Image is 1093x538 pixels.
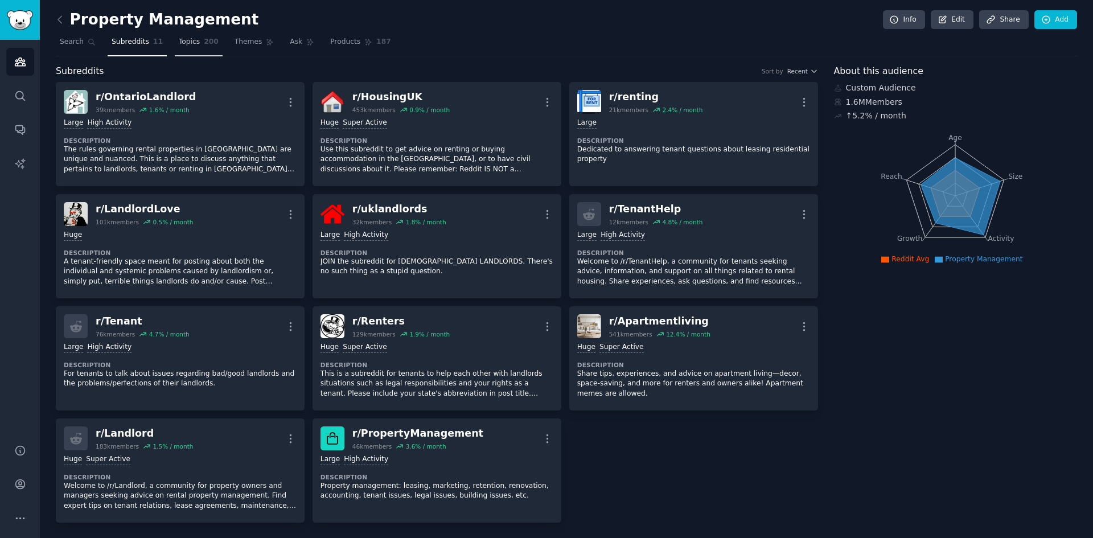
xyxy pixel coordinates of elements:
[881,172,902,180] tspan: Reach
[988,235,1014,243] tspan: Activity
[149,330,190,338] div: 4.7 % / month
[149,106,190,114] div: 1.6 % / month
[609,106,648,114] div: 21k members
[948,134,962,142] tspan: Age
[96,218,139,226] div: 101k members
[577,145,810,165] p: Dedicated to answering tenant questions about leasing residential property
[64,257,297,287] p: A tenant-friendly space meant for posting about both the individual and systemic problems caused ...
[64,137,297,145] dt: Description
[320,426,344,450] img: PropertyManagement
[64,145,297,175] p: The rules governing rental properties in [GEOGRAPHIC_DATA] are unique and nuanced. This is a plac...
[96,442,139,450] div: 183k members
[577,369,810,399] p: Share tips, experiences, and advice on apartment living—decor, space-saving, and more for renters...
[577,257,810,287] p: Welcome to /r/TenantHelp, a community for tenants seeking advice, information, and support on all...
[320,454,340,465] div: Large
[320,314,344,338] img: Renters
[320,369,553,399] p: This is a subreddit for tenants to help each other with landlords situations such as legal respon...
[609,330,652,338] div: 541k members
[64,202,88,226] img: LandlordLove
[376,37,391,47] span: 187
[891,255,929,263] span: Reddit Avg
[897,235,922,243] tspan: Growth
[787,67,808,75] span: Recent
[577,342,595,353] div: Huge
[153,218,193,226] div: 0.5 % / month
[344,230,388,241] div: High Activity
[787,67,818,75] button: Recent
[56,82,305,186] a: OntarioLandlordr/OntarioLandlord39kmembers1.6% / monthLargeHigh ActivityDescriptionThe rules gove...
[153,37,163,47] span: 11
[762,67,783,75] div: Sort by
[320,145,553,175] p: Use this subreddit to get advice on renting or buying accommodation in the [GEOGRAPHIC_DATA], or ...
[569,306,818,410] a: Apartmentlivingr/Apartmentliving541kmembers12.4% / monthHugeSuper ActiveDescriptionShare tips, ex...
[64,249,297,257] dt: Description
[87,342,132,353] div: High Activity
[609,314,710,328] div: r/ Apartmentliving
[599,342,644,353] div: Super Active
[86,454,130,465] div: Super Active
[96,90,196,104] div: r/ OntarioLandlord
[320,202,344,226] img: uklandlords
[352,106,396,114] div: 453k members
[320,249,553,257] dt: Description
[352,442,392,450] div: 46k members
[945,255,1022,263] span: Property Management
[320,137,553,145] dt: Description
[344,454,388,465] div: High Activity
[56,11,258,29] h2: Property Management
[64,230,82,241] div: Huge
[320,230,340,241] div: Large
[569,194,818,298] a: r/TenantHelp12kmembers4.8% / monthLargeHigh ActivityDescriptionWelcome to /r/TenantHelp, a commun...
[352,218,392,226] div: 32k members
[352,426,483,441] div: r/ PropertyManagement
[64,361,297,369] dt: Description
[662,218,702,226] div: 4.8 % / month
[320,257,553,277] p: JOIN the subreddit for [DEMOGRAPHIC_DATA] LANDLORDS. There's no such thing as a stupid question.
[87,118,132,129] div: High Activity
[320,481,553,501] p: Property management: leasing, marketing, retention, renovation, accounting, tenant issues, legal ...
[1034,10,1077,30] a: Add
[834,82,1078,94] div: Custom Audience
[406,218,446,226] div: 1.8 % / month
[352,330,396,338] div: 129k members
[406,442,446,450] div: 3.6 % / month
[326,33,395,56] a: Products187
[64,342,83,353] div: Large
[96,330,135,338] div: 76k members
[979,10,1028,30] a: Share
[330,37,360,47] span: Products
[846,110,906,122] div: ↑ 5.2 % / month
[609,202,703,216] div: r/ TenantHelp
[179,37,200,47] span: Topics
[320,361,553,369] dt: Description
[1008,172,1022,180] tspan: Size
[64,481,297,511] p: Welcome to /r/Landlord, a community for property owners and managers seeking advice on rental pro...
[834,96,1078,108] div: 1.6M Members
[352,202,446,216] div: r/ uklandlords
[96,314,190,328] div: r/ Tenant
[320,342,339,353] div: Huge
[834,64,923,79] span: About this audience
[343,342,387,353] div: Super Active
[313,194,561,298] a: uklandlordsr/uklandlords32kmembers1.8% / monthLargeHigh ActivityDescriptionJOIN the subreddit for...
[56,33,100,56] a: Search
[108,33,167,56] a: Subreddits11
[286,33,318,56] a: Ask
[56,306,305,410] a: r/Tenant76kmembers4.7% / monthLargeHigh ActivityDescriptionFor tenants to talk about issues regar...
[577,118,597,129] div: Large
[320,118,339,129] div: Huge
[290,37,302,47] span: Ask
[204,37,219,47] span: 200
[64,118,83,129] div: Large
[56,194,305,298] a: LandlordLover/LandlordLove101kmembers0.5% / monthHugeDescriptionA tenant-friendly space meant for...
[883,10,925,30] a: Info
[96,106,135,114] div: 39k members
[313,306,561,410] a: Rentersr/Renters129kmembers1.9% / monthHugeSuper ActiveDescriptionThis is a subreddit for tenants...
[931,10,973,30] a: Edit
[409,106,450,114] div: 0.9 % / month
[64,473,297,481] dt: Description
[313,418,561,523] a: PropertyManagementr/PropertyManagement46kmembers3.6% / monthLargeHigh ActivityDescriptionProperty...
[577,137,810,145] dt: Description
[352,90,450,104] div: r/ HousingUK
[577,230,597,241] div: Large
